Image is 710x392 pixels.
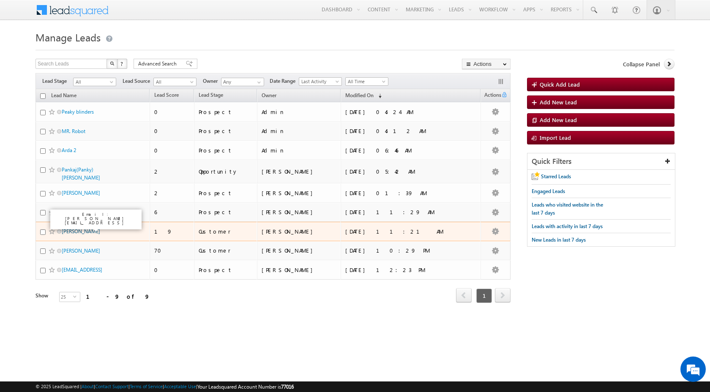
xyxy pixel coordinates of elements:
[150,90,183,101] a: Lead Score
[345,208,461,216] div: [DATE] 11:29 AM
[375,93,382,99] span: (sorted descending)
[345,228,461,235] div: [DATE] 11:21 AM
[199,108,254,116] div: Prospect
[35,30,101,44] span: Manage Leads
[199,208,254,216] div: Prospect
[540,98,577,106] span: Add New Lead
[62,166,100,181] a: Pankaj(Panky) [PERSON_NAME]
[262,247,337,254] div: [PERSON_NAME]
[262,127,337,135] div: Admin
[623,60,660,68] span: Collapse Panel
[62,228,100,234] a: [PERSON_NAME]
[194,90,227,101] a: Lead Stage
[540,81,580,88] span: Quick Add Lead
[60,292,73,302] span: 25
[270,77,299,85] span: Date Range
[199,247,254,254] div: Customer
[164,384,196,389] a: Acceptable Use
[35,292,52,299] div: Show
[86,291,150,301] div: 1 - 9 of 9
[138,60,179,68] span: Advanced Search
[154,78,194,86] span: All
[154,208,190,216] div: 6
[262,189,337,197] div: [PERSON_NAME]
[532,237,586,243] span: New Leads in last 7 days
[346,78,386,85] span: All Time
[62,267,102,273] a: [EMAIL_ADDRESS]
[262,108,337,116] div: Admin
[345,189,461,197] div: [DATE] 01:39 AM
[476,289,492,303] span: 1
[82,384,94,389] a: About
[62,147,76,153] a: Arda 2
[527,153,675,170] div: Quick Filters
[153,78,197,86] a: All
[541,173,571,180] span: Starred Leads
[199,147,254,154] div: Prospect
[154,147,190,154] div: 0
[197,384,294,390] span: Your Leadsquared Account Number is
[540,116,577,123] span: Add New Lead
[95,384,128,389] a: Contact Support
[199,127,254,135] div: Prospect
[199,228,254,235] div: Customer
[199,266,254,274] div: Prospect
[199,92,223,98] span: Lead Stage
[456,289,472,302] a: prev
[203,77,221,85] span: Owner
[345,108,461,116] div: [DATE] 04:24 AM
[345,77,388,86] a: All Time
[345,147,461,154] div: [DATE] 06:46 AM
[154,168,190,175] div: 2
[73,78,116,86] a: All
[35,383,294,391] span: © 2025 LeadSquared | | | | |
[154,189,190,197] div: 2
[62,248,100,254] a: [PERSON_NAME]
[345,266,461,274] div: [DATE] 12:23 PM
[532,201,603,216] span: Leads who visited website in the last 7 days
[62,109,94,115] a: Peaky blinders
[73,294,80,298] span: select
[154,247,190,254] div: 70
[154,92,179,98] span: Lead Score
[495,288,511,302] span: next
[540,134,571,141] span: Import Lead
[42,77,73,85] span: Lead Stage
[154,228,190,235] div: 19
[47,91,81,102] a: Lead Name
[221,78,264,86] input: Type to Search
[345,92,374,98] span: Modified On
[120,60,124,67] span: ?
[130,384,163,389] a: Terms of Service
[40,93,46,99] input: Check all records
[345,168,461,175] div: [DATE] 05:42 AM
[262,92,276,98] span: Owner
[110,61,114,65] img: Search
[299,77,342,86] a: Last Activity
[281,384,294,390] span: 77016
[462,59,511,69] button: Actions
[154,266,190,274] div: 0
[341,90,386,101] a: Modified On (sorted descending)
[345,127,461,135] div: [DATE] 04:12 AM
[262,168,337,175] div: [PERSON_NAME]
[262,208,337,216] div: [PERSON_NAME]
[481,90,501,101] span: Actions
[253,78,263,87] a: Show All Items
[532,188,565,194] span: Engaged Leads
[74,78,114,86] span: All
[154,108,190,116] div: 0
[199,168,254,175] div: Opportunity
[154,127,190,135] div: 0
[117,59,127,69] button: ?
[262,228,337,235] div: [PERSON_NAME]
[62,190,100,196] a: [PERSON_NAME]
[532,223,603,229] span: Leads with activity in last 7 days
[262,147,337,154] div: Admin
[62,128,85,134] a: MR. Robot
[495,289,511,302] a: next
[262,266,337,274] div: [PERSON_NAME]
[199,189,254,197] div: Prospect
[299,78,339,85] span: Last Activity
[345,247,461,254] div: [DATE] 10:29 PM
